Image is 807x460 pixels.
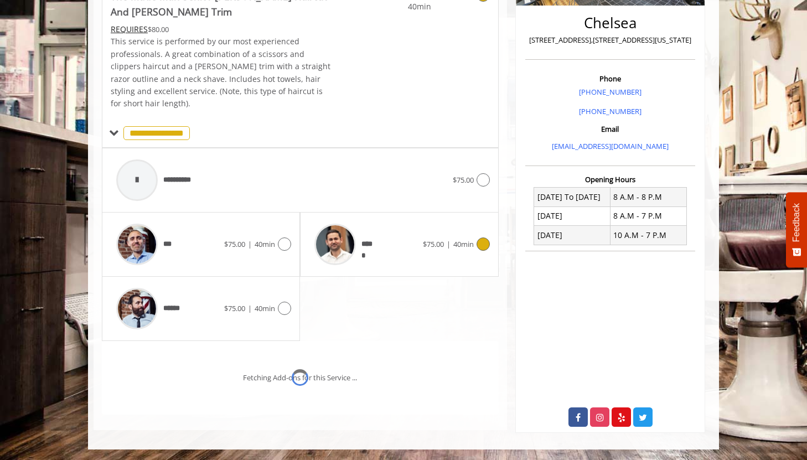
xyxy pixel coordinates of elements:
a: [EMAIL_ADDRESS][DOMAIN_NAME] [552,141,669,151]
h3: Phone [528,75,692,82]
h3: Opening Hours [525,175,695,183]
h3: Email [528,125,692,133]
td: [DATE] To [DATE] [534,188,611,206]
span: Feedback [792,203,801,242]
div: $80.00 [111,23,333,35]
div: Fetching Add-ons for this Service ... [243,372,357,384]
td: 10 A.M - 7 P.M [610,226,686,245]
span: 40min [255,303,275,313]
span: 40min [453,239,474,249]
span: This service needs some Advance to be paid before we block your appointment [111,24,148,34]
a: [PHONE_NUMBER] [579,87,642,97]
span: | [248,239,252,249]
button: Feedback - Show survey [786,192,807,267]
p: [STREET_ADDRESS],[STREET_ADDRESS][US_STATE] [528,34,692,46]
h2: Chelsea [528,15,692,31]
td: [DATE] [534,226,611,245]
a: [PHONE_NUMBER] [579,106,642,116]
span: $75.00 [453,175,474,185]
span: $75.00 [224,239,245,249]
td: 8 A.M - 7 P.M [610,206,686,225]
p: This service is performed by our most experienced professionals. A great combination of a scissor... [111,35,333,110]
span: $75.00 [423,239,444,249]
td: 8 A.M - 8 P.M [610,188,686,206]
span: $75.00 [224,303,245,313]
span: | [447,239,451,249]
span: 40min [255,239,275,249]
span: | [248,303,252,313]
span: 40min [366,1,431,13]
td: [DATE] [534,206,611,225]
